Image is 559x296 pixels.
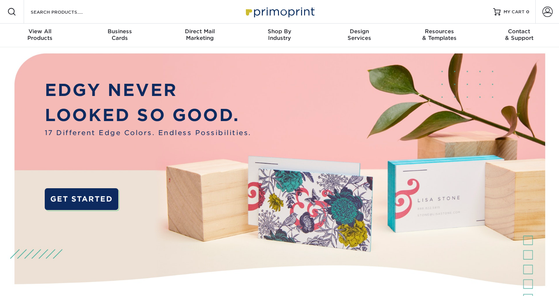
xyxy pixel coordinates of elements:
a: Shop ByIndustry [240,24,319,47]
div: Services [319,28,399,41]
div: & Templates [399,28,479,41]
p: LOOKED SO GOOD. [45,103,251,128]
a: DesignServices [319,24,399,47]
div: Industry [240,28,319,41]
div: Cards [80,28,160,41]
img: Primoprint [243,4,316,20]
input: SEARCH PRODUCTS..... [30,7,102,16]
span: Resources [399,28,479,35]
a: Direct MailMarketing [160,24,240,47]
span: 17 Different Edge Colors. Endless Possibilities. [45,128,251,138]
span: Design [319,28,399,35]
span: Contact [479,28,559,35]
a: BusinessCards [80,24,160,47]
a: Contact& Support [479,24,559,47]
div: Marketing [160,28,240,41]
a: Resources& Templates [399,24,479,47]
span: MY CART [504,9,525,15]
p: EDGY NEVER [45,78,251,103]
span: Shop By [240,28,319,35]
span: Business [80,28,160,35]
div: & Support [479,28,559,41]
span: Direct Mail [160,28,240,35]
a: GET STARTED [45,188,118,210]
span: 0 [526,9,529,14]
